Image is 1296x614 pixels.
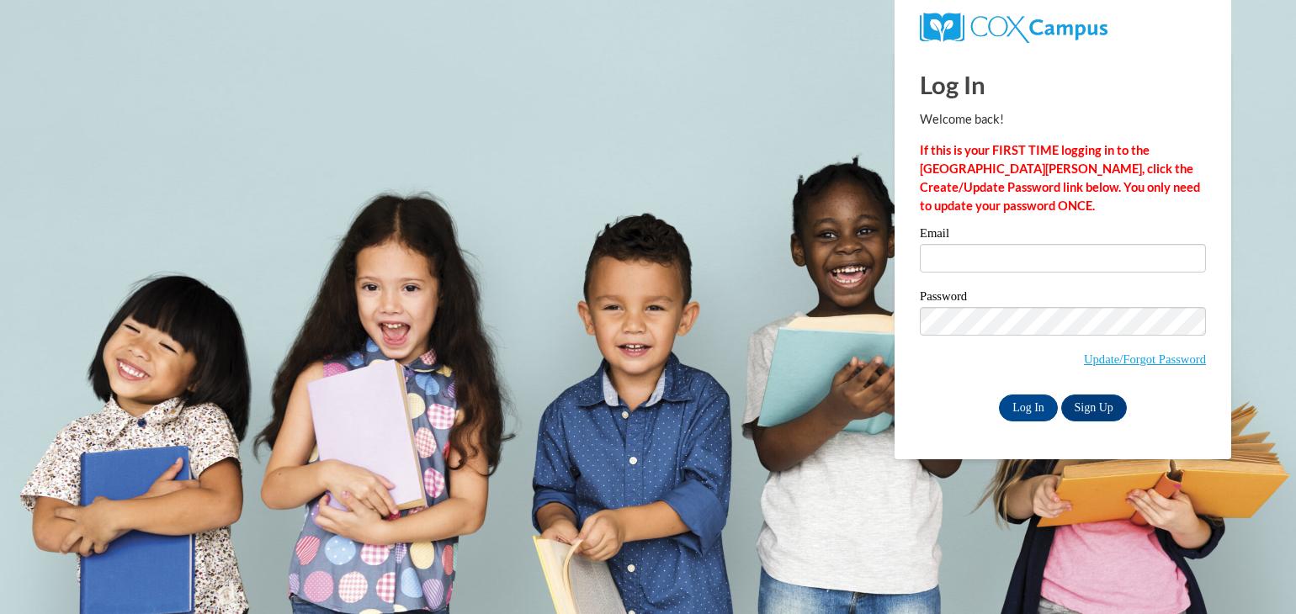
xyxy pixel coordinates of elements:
[920,227,1206,244] label: Email
[920,290,1206,307] label: Password
[920,19,1107,34] a: COX Campus
[920,110,1206,129] p: Welcome back!
[920,143,1200,213] strong: If this is your FIRST TIME logging in to the [GEOGRAPHIC_DATA][PERSON_NAME], click the Create/Upd...
[1061,394,1127,421] a: Sign Up
[1084,352,1206,366] a: Update/Forgot Password
[999,394,1058,421] input: Log In
[920,13,1107,43] img: COX Campus
[920,67,1206,102] h1: Log In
